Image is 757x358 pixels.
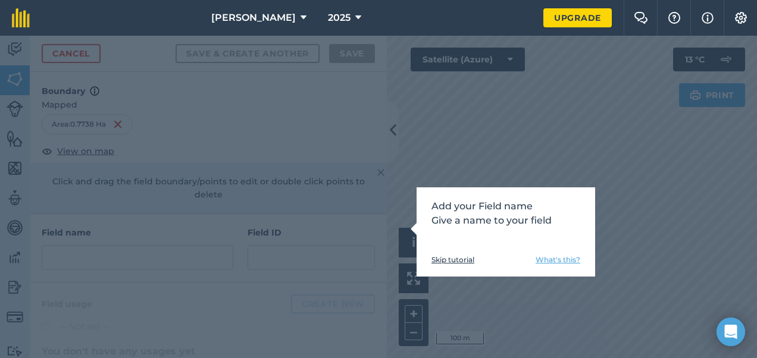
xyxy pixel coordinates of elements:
img: svg+xml;base64,PHN2ZyB4bWxucz0iaHR0cDovL3d3dy53My5vcmcvMjAwMC9zdmciIHdpZHRoPSIxNyIgaGVpZ2h0PSIxNy... [702,11,714,25]
span: [PERSON_NAME] [211,11,296,25]
div: Open Intercom Messenger [717,318,745,346]
img: A question mark icon [667,12,681,24]
span: 2025 [328,11,351,25]
img: fieldmargin Logo [12,8,30,27]
a: Upgrade [543,8,612,27]
img: Two speech bubbles overlapping with the left bubble in the forefront [634,12,648,24]
p: Add your Field name Give a name to your field [431,199,580,228]
img: A cog icon [734,12,748,24]
a: Skip tutorial [431,255,474,265]
a: What's this? [536,255,580,265]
